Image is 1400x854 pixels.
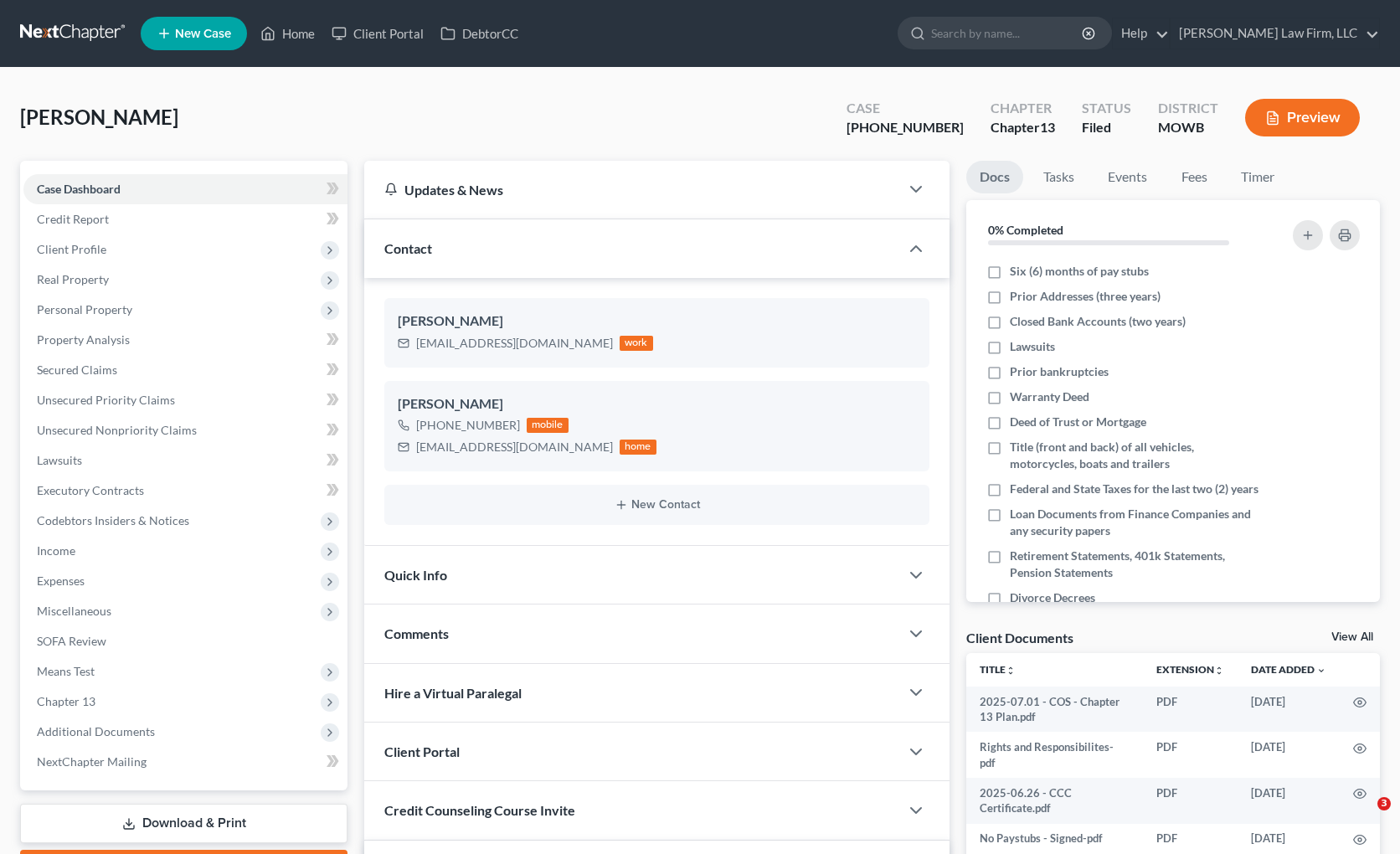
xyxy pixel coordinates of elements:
[23,445,347,476] a: Lawsuits
[398,311,916,332] div: [PERSON_NAME]
[966,161,1023,193] a: Docs
[1331,631,1373,643] a: View All
[1377,797,1391,810] span: 3
[847,99,964,118] div: Case
[432,18,527,49] a: DebtorCC
[1343,797,1383,837] iframe: Intercom live chat
[23,476,347,506] a: Executory Contracts
[1010,263,1149,280] span: Six (6) months of pay stubs
[37,634,106,648] span: SOFA Review
[37,212,109,226] span: Credit Report
[416,439,613,455] div: [EMAIL_ADDRESS][DOMAIN_NAME]
[23,747,347,777] a: NextChapter Mailing
[37,453,82,467] span: Lawsuits
[1251,663,1326,676] a: Date Added expand_more
[323,18,432,49] a: Client Portal
[175,28,231,40] span: New Case
[23,626,347,656] a: SOFA Review
[1010,363,1109,380] span: Prior bankruptcies
[1082,99,1131,118] div: Status
[620,336,653,351] div: work
[966,824,1143,854] td: No Paystubs - Signed-pdf
[23,355,347,385] a: Secured Claims
[1143,732,1238,778] td: PDF
[1167,161,1221,193] a: Fees
[966,778,1143,824] td: 2025-06.26 - CCC Certificate.pdf
[1030,161,1088,193] a: Tasks
[991,118,1055,137] div: Chapter
[23,385,347,415] a: Unsecured Priority Claims
[1245,99,1360,136] button: Preview
[1010,506,1262,539] span: Loan Documents from Finance Companies and any security papers
[1010,589,1095,606] span: Divorce Decrees
[1143,778,1238,824] td: PDF
[37,272,109,286] span: Real Property
[1171,18,1379,49] a: [PERSON_NAME] Law Firm, LLC
[1143,824,1238,854] td: PDF
[384,743,460,759] span: Client Portal
[1010,338,1055,355] span: Lawsuits
[384,685,522,701] span: Hire a Virtual Paralegal
[384,567,447,583] span: Quick Info
[1158,99,1218,118] div: District
[23,174,347,204] a: Case Dashboard
[37,543,75,558] span: Income
[1082,118,1131,137] div: Filed
[966,629,1073,646] div: Client Documents
[37,664,95,678] span: Means Test
[20,804,347,843] a: Download & Print
[1010,439,1262,472] span: Title (front and back) of all vehicles, motorcycles, boats and trailers
[384,240,432,256] span: Contact
[1238,824,1340,854] td: [DATE]
[1228,161,1288,193] a: Timer
[1316,666,1326,676] i: expand_more
[1010,481,1258,497] span: Federal and State Taxes for the last two (2) years
[23,325,347,355] a: Property Analysis
[37,423,197,437] span: Unsecured Nonpriority Claims
[37,332,130,347] span: Property Analysis
[398,394,916,414] div: [PERSON_NAME]
[252,18,323,49] a: Home
[931,18,1084,49] input: Search by name...
[1010,288,1161,305] span: Prior Addresses (three years)
[416,335,613,352] div: [EMAIL_ADDRESS][DOMAIN_NAME]
[1143,687,1238,733] td: PDF
[966,732,1143,778] td: Rights and Responsibilites-pdf
[988,223,1063,237] strong: 0% Completed
[991,99,1055,118] div: Chapter
[1238,687,1340,733] td: [DATE]
[37,363,117,377] span: Secured Claims
[1238,778,1340,824] td: [DATE]
[1158,118,1218,137] div: MOWB
[23,204,347,234] a: Credit Report
[1010,548,1262,581] span: Retirement Statements, 401k Statements, Pension Statements
[37,724,155,738] span: Additional Documents
[1094,161,1161,193] a: Events
[1010,414,1146,430] span: Deed of Trust or Mortgage
[384,181,879,198] div: Updates & News
[966,687,1143,733] td: 2025-07.01 - COS - Chapter 13 Plan.pdf
[384,802,575,818] span: Credit Counseling Course Invite
[37,604,111,618] span: Miscellaneous
[37,513,189,527] span: Codebtors Insiders & Notices
[384,625,449,641] span: Comments
[37,754,147,769] span: NextChapter Mailing
[1010,313,1186,330] span: Closed Bank Accounts (two years)
[37,242,106,256] span: Client Profile
[37,574,85,588] span: Expenses
[527,418,569,433] div: mobile
[1156,663,1224,676] a: Extensionunfold_more
[37,393,175,407] span: Unsecured Priority Claims
[37,694,95,708] span: Chapter 13
[1010,388,1089,405] span: Warranty Deed
[1113,18,1169,49] a: Help
[416,417,520,434] div: [PHONE_NUMBER]
[398,498,916,512] button: New Contact
[980,663,1016,676] a: Titleunfold_more
[20,105,178,129] span: [PERSON_NAME]
[1214,666,1224,676] i: unfold_more
[1040,119,1055,135] span: 13
[37,182,121,196] span: Case Dashboard
[37,483,144,497] span: Executory Contracts
[1238,732,1340,778] td: [DATE]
